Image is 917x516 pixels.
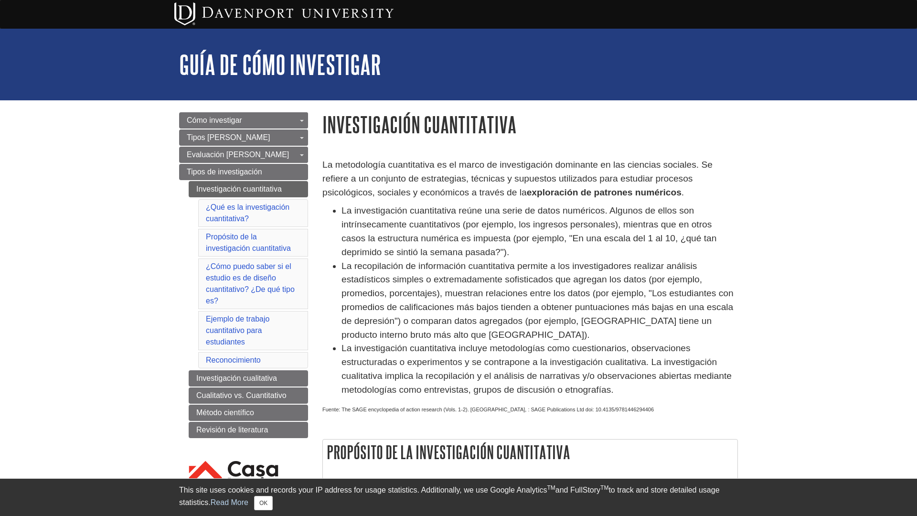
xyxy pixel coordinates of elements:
[527,187,682,197] strong: exploración de patrones numéricos
[341,259,738,342] li: La recopilación de información cuantitativa permite a los investigadores realizar análisis estadí...
[174,2,394,25] img: Davenport University
[547,484,555,491] sup: TM
[323,440,737,465] h2: Propósito de la investigación cuantitativa
[206,315,269,346] a: Ejemplo de trabajo cuantitativo para estudiantes
[189,181,308,197] a: Investigación cuantitativa
[206,262,295,305] a: ¿Cómo puedo saber si el estudio es de diseño cuantitativo? ¿De qué tipo es?
[189,422,308,438] a: Revisión de literatura
[206,203,289,223] a: ¿Qué es la investigación cuantitativa?
[211,498,248,506] a: Read More
[179,147,308,163] a: Evaluación [PERSON_NAME]
[341,342,738,397] li: La investigación cuantitativa incluye metodologías como cuestionarios, observaciones estructurada...
[187,150,289,159] span: Evaluación [PERSON_NAME]
[600,484,608,491] sup: TM
[206,233,291,252] a: Propósito de la investigación cuantitativa
[187,168,262,176] span: Tipos de investigación
[189,370,308,387] a: Investigación cualitativa
[322,407,654,412] span: Fuente: The SAGE encyclopedia of action research (Vols. 1-2). [GEOGRAPHIC_DATA], : SAGE Publicati...
[189,405,308,421] a: Método científico
[206,356,261,364] a: Reconocimiento
[322,158,738,199] p: La metodología cuantitativa es el marco de investigación dominante en las ciencias sociales. Se r...
[179,112,308,129] a: Cómo investigar
[322,112,738,137] h1: Investigación cuantitativa
[179,129,308,146] a: Tipos [PERSON_NAME]
[179,484,738,510] div: This site uses cookies and records your IP address for usage statistics. Additionally, we use Goo...
[187,116,242,124] span: Cómo investigar
[189,387,308,404] a: Cualitativo vs. Cuantitativo
[254,496,273,510] button: Close
[179,164,308,180] a: Tipos de investigación
[187,133,270,141] span: Tipos [PERSON_NAME]
[179,50,381,79] a: Guía de cómo investigar
[341,204,738,259] li: La investigación cuantitativa reúne una serie de datos numéricos. Algunos de ellos son intrínseca...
